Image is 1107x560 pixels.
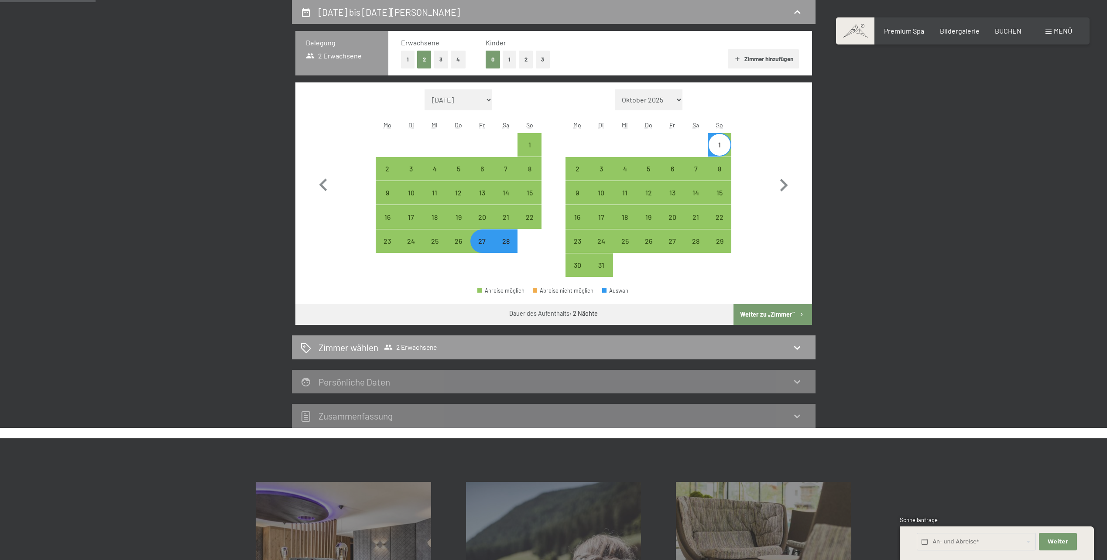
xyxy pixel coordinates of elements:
div: Anreise möglich [477,288,524,294]
div: Anreise möglich [637,205,660,229]
div: Fri Mar 20 2026 [660,205,684,229]
div: 16 [377,214,398,236]
div: 17 [590,214,612,236]
div: Anreise möglich [637,157,660,181]
div: Sun Feb 01 2026 [518,133,541,157]
div: Anreise möglich [637,181,660,205]
div: 5 [637,165,659,187]
div: 8 [709,165,730,187]
div: 2 [566,165,588,187]
div: Anreise möglich [565,181,589,205]
a: BUCHEN [995,27,1021,35]
div: Sat Feb 21 2026 [494,205,518,229]
div: Sat Feb 14 2026 [494,181,518,205]
div: Wed Mar 25 2026 [613,229,637,253]
button: Weiter [1039,533,1076,551]
div: 31 [590,262,612,283]
div: Anreise möglich [423,181,446,205]
div: 22 [518,214,540,236]
b: 2 Nächte [573,310,598,317]
div: 19 [637,214,659,236]
div: 24 [590,238,612,260]
div: 25 [614,238,636,260]
div: 26 [448,238,470,260]
div: Anreise möglich [589,229,613,253]
div: Tue Feb 17 2026 [399,205,423,229]
abbr: Dienstag [408,121,414,129]
div: 23 [377,238,398,260]
abbr: Freitag [479,121,485,129]
div: 28 [495,238,517,260]
abbr: Montag [384,121,391,129]
div: Mon Mar 16 2026 [565,205,589,229]
span: Schnellanfrage [900,516,938,523]
div: Anreise möglich [470,229,494,253]
div: 27 [471,238,493,260]
div: 12 [448,189,470,211]
div: Sat Mar 07 2026 [684,157,708,181]
div: Anreise möglich [589,205,613,229]
div: 27 [661,238,683,260]
div: Dauer des Aufenthalts: [509,309,598,318]
div: Anreise möglich [708,229,731,253]
div: Wed Mar 04 2026 [613,157,637,181]
span: Erwachsene [401,38,439,47]
div: Anreise möglich [708,181,731,205]
div: Tue Feb 24 2026 [399,229,423,253]
abbr: Sonntag [716,121,723,129]
div: Anreise möglich [660,181,684,205]
div: Thu Mar 26 2026 [637,229,660,253]
span: Bildergalerie [940,27,980,35]
div: 30 [566,262,588,283]
div: Anreise möglich [565,157,589,181]
div: Sun Mar 08 2026 [708,157,731,181]
button: Zimmer hinzufügen [728,49,799,68]
div: Anreise möglich [684,157,708,181]
div: Fri Feb 27 2026 [470,229,494,253]
div: Sat Mar 21 2026 [684,205,708,229]
div: Anreise möglich [684,229,708,253]
div: 21 [495,214,517,236]
div: Tue Mar 17 2026 [589,205,613,229]
div: Mon Feb 02 2026 [376,157,399,181]
div: 13 [661,189,683,211]
div: Tue Mar 10 2026 [589,181,613,205]
button: 4 [451,51,466,68]
div: Mon Feb 16 2026 [376,205,399,229]
div: 26 [637,238,659,260]
div: 7 [495,165,517,187]
span: 2 Erwachsene [384,343,437,352]
div: Mon Feb 09 2026 [376,181,399,205]
span: Kinder [486,38,506,47]
div: Sun Feb 22 2026 [518,205,541,229]
div: 25 [424,238,446,260]
div: 10 [400,189,422,211]
span: Menü [1054,27,1072,35]
div: Anreise möglich [637,229,660,253]
button: Vorheriger Monat [311,89,336,277]
div: Sun Mar 01 2026 [708,133,731,157]
div: 7 [685,165,707,187]
div: Anreise möglich [518,205,541,229]
div: Wed Feb 11 2026 [423,181,446,205]
div: Thu Feb 12 2026 [447,181,470,205]
button: 1 [503,51,516,68]
div: Anreise möglich [494,157,518,181]
h2: Zusammen­fassung [319,410,393,421]
div: Tue Mar 03 2026 [589,157,613,181]
span: Weiter [1048,538,1068,546]
div: 14 [495,189,517,211]
div: 22 [709,214,730,236]
div: Anreise möglich [684,205,708,229]
abbr: Mittwoch [622,121,628,129]
div: 14 [685,189,707,211]
div: 1 [709,141,730,163]
div: Tue Mar 24 2026 [589,229,613,253]
div: Fri Mar 13 2026 [660,181,684,205]
div: Anreise möglich [423,157,446,181]
div: Anreise möglich [470,181,494,205]
div: Anreise möglich [660,205,684,229]
div: 10 [590,189,612,211]
abbr: Samstag [692,121,699,129]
